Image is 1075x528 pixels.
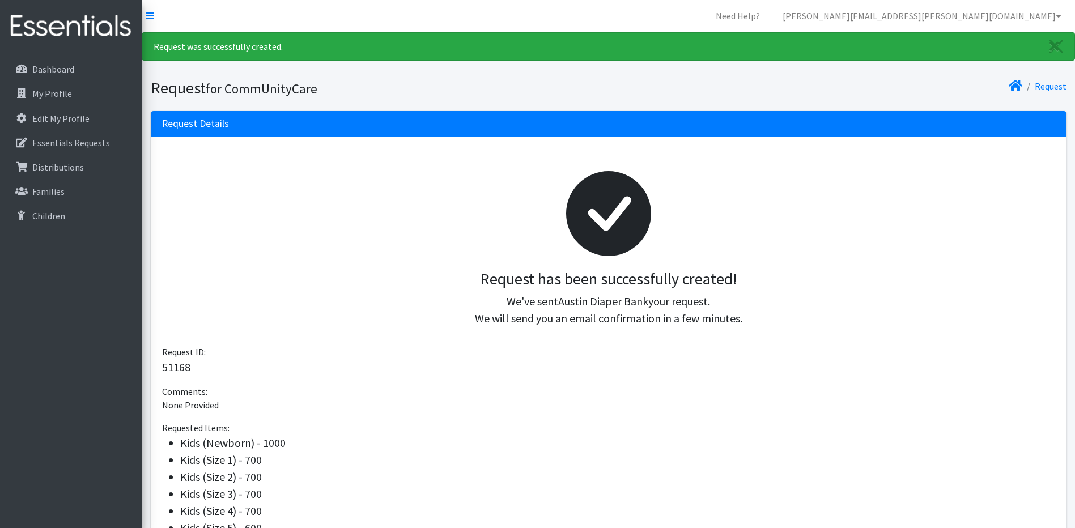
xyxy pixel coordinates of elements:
[162,386,207,397] span: Comments:
[32,113,90,124] p: Edit My Profile
[5,205,137,227] a: Children
[162,359,1055,376] p: 51168
[206,80,317,97] small: for CommUnityCare
[162,422,230,433] span: Requested Items:
[707,5,769,27] a: Need Help?
[162,399,219,411] span: None Provided
[5,7,137,45] img: HumanEssentials
[171,270,1046,289] h3: Request has been successfully created!
[162,118,229,130] h3: Request Details
[5,58,137,80] a: Dashboard
[32,186,65,197] p: Families
[180,469,1055,486] li: Kids (Size 2) - 700
[180,452,1055,469] li: Kids (Size 1) - 700
[5,131,137,154] a: Essentials Requests
[5,82,137,105] a: My Profile
[32,137,110,148] p: Essentials Requests
[32,63,74,75] p: Dashboard
[32,210,65,222] p: Children
[142,32,1075,61] div: Request was successfully created.
[5,180,137,203] a: Families
[162,346,206,357] span: Request ID:
[180,486,1055,503] li: Kids (Size 3) - 700
[151,78,605,98] h1: Request
[1035,80,1066,92] a: Request
[558,294,648,308] span: Austin Diaper Bank
[1038,33,1074,60] a: Close
[5,107,137,130] a: Edit My Profile
[32,88,72,99] p: My Profile
[5,156,137,178] a: Distributions
[180,503,1055,520] li: Kids (Size 4) - 700
[32,161,84,173] p: Distributions
[774,5,1070,27] a: [PERSON_NAME][EMAIL_ADDRESS][PERSON_NAME][DOMAIN_NAME]
[180,435,1055,452] li: Kids (Newborn) - 1000
[171,293,1046,327] p: We've sent your request. We will send you an email confirmation in a few minutes.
